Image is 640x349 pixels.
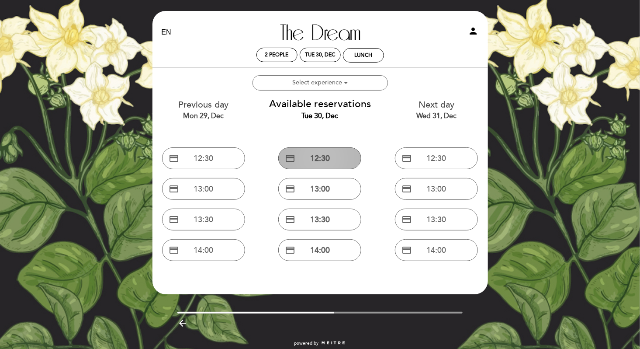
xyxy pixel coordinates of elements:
div: Mon 29, Dec [152,111,256,121]
button: credit_card 12:30 [278,147,361,169]
button: credit_card 12:30 [395,147,478,169]
span: credit_card [401,245,412,255]
button: credit_card 13:30 [278,209,361,230]
div: Previous day [152,99,256,121]
div: Lunch [354,52,372,59]
i: arrow_backward [177,318,188,328]
img: MEITRE [321,341,346,346]
span: credit_card [285,184,295,194]
a: powered by [294,340,346,346]
button: credit_card 13:30 [162,209,245,230]
div: Wed 31, Dec [385,111,488,121]
button: credit_card 13:00 [395,178,478,200]
div: Available reservations [268,97,372,122]
button: Select experience [253,75,388,91]
button: credit_card 14:00 [278,239,361,261]
a: The Dream (By Fuegos de Apalta) [266,21,375,45]
ng-container: Select experience [293,79,342,86]
button: credit_card 14:00 [162,239,245,261]
span: credit_card [169,184,179,194]
span: credit_card [285,245,295,255]
button: credit_card 13:00 [162,178,245,200]
span: credit_card [401,184,412,194]
button: person [468,26,479,39]
span: 2 people [265,52,289,58]
button: credit_card 14:00 [395,239,478,261]
span: credit_card [285,214,295,225]
button: credit_card 13:00 [278,178,361,200]
div: Tue 30, Dec [305,52,335,58]
button: credit_card 12:30 [162,147,245,169]
span: credit_card [169,214,179,225]
span: credit_card [169,153,179,164]
span: powered by [294,340,319,346]
div: Tue 30, Dec [268,111,372,121]
span: credit_card [169,245,179,255]
span: credit_card [285,153,295,164]
button: credit_card 13:30 [395,209,478,230]
span: credit_card [401,214,412,225]
span: credit_card [401,153,412,164]
div: Next day [385,99,488,121]
i: person [468,26,479,36]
